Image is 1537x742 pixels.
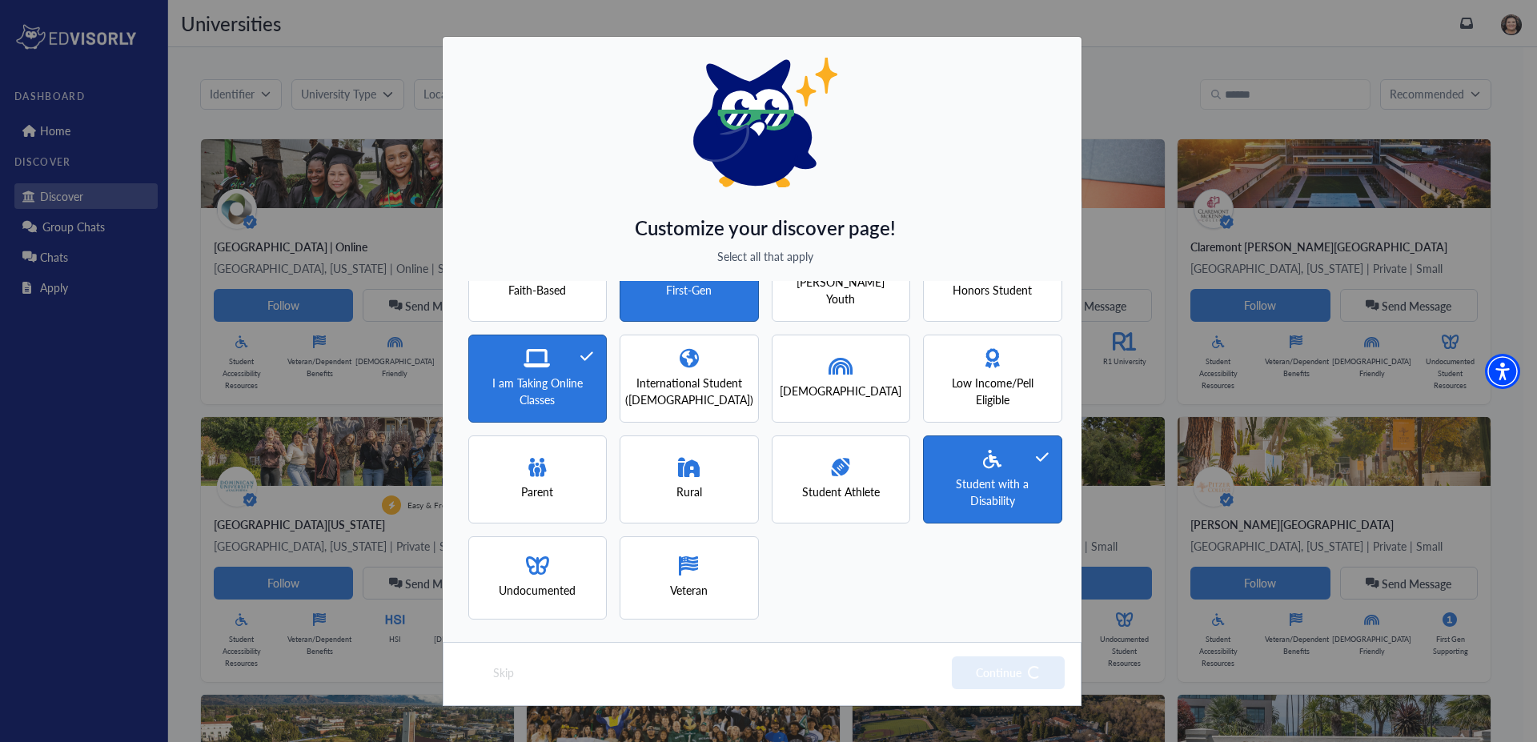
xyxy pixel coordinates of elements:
[693,58,837,187] img: eddy logo
[1485,354,1520,389] div: Accessibility Menu
[499,582,576,599] span: Undocumented
[508,282,566,299] span: Faith-Based
[802,483,880,500] span: Student Athlete
[953,282,1032,299] span: Honors Student
[521,483,553,500] span: Parent
[937,475,1048,509] span: Student with a Disability
[676,483,702,500] span: Rural
[635,213,896,242] span: Customize your discover page!
[937,375,1048,408] span: Low Income/Pell Eligible
[666,282,712,299] span: First-Gen
[786,274,897,307] span: [PERSON_NAME] Youth
[483,375,593,408] span: I am Taking Online Classes
[670,582,708,599] span: Veteran
[625,375,753,408] span: International Student ([DEMOGRAPHIC_DATA])
[780,383,901,399] span: [DEMOGRAPHIC_DATA]
[717,248,813,265] span: Select all that apply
